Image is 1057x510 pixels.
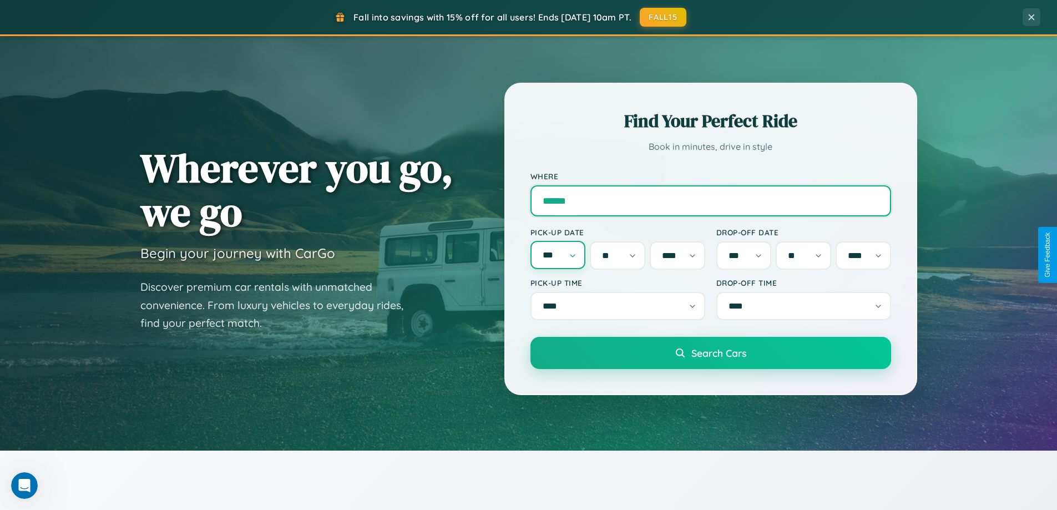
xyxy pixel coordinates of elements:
[530,109,891,133] h2: Find Your Perfect Ride
[716,228,891,237] label: Drop-off Date
[140,146,453,234] h1: Wherever you go, we go
[530,228,705,237] label: Pick-up Date
[140,245,335,261] h3: Begin your journey with CarGo
[716,278,891,287] label: Drop-off Time
[353,12,631,23] span: Fall into savings with 15% off for all users! Ends [DATE] 10am PT.
[11,472,38,499] iframe: Intercom live chat
[530,139,891,155] p: Book in minutes, drive in style
[140,278,418,332] p: Discover premium car rentals with unmatched convenience. From luxury vehicles to everyday rides, ...
[530,278,705,287] label: Pick-up Time
[691,347,746,359] span: Search Cars
[530,337,891,369] button: Search Cars
[530,171,891,181] label: Where
[1044,233,1051,277] div: Give Feedback
[640,8,686,27] button: FALL15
